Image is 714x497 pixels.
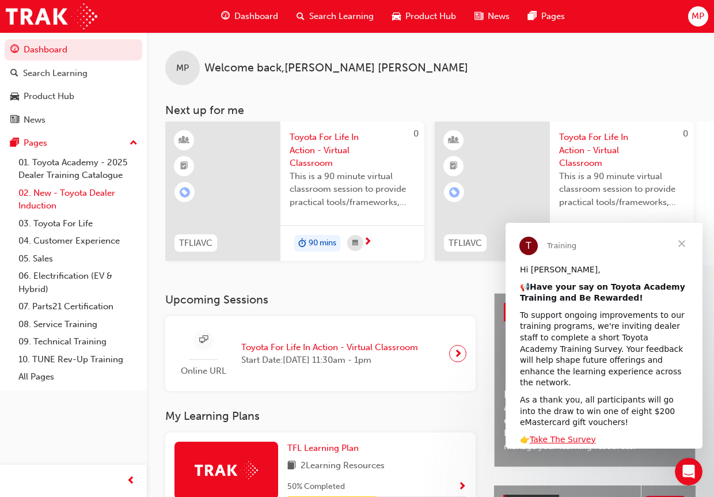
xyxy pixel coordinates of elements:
h3: My Learning Plans [165,409,476,423]
a: Online URLToyota For Life In Action - Virtual ClassroomStart Date:[DATE] 11:30am - 1pm [174,325,466,382]
a: 06. Electrification (EV & Hybrid) [14,267,142,298]
a: 04. Customer Experience [14,232,142,250]
span: Search Learning [309,10,374,23]
img: Trak [6,3,97,29]
iframe: Intercom live chat [675,458,702,485]
a: Product Hub [5,86,142,107]
span: up-icon [130,136,138,151]
h3: Next up for me [147,104,714,117]
span: guage-icon [221,9,230,24]
span: Show Progress [458,482,466,492]
a: news-iconNews [465,5,519,28]
span: guage-icon [10,45,19,55]
a: 0TFLIAVCToyota For Life In Action - Virtual ClassroomThis is a 90 minute virtual classroom sessio... [435,122,694,261]
span: 2 Learning Resources [301,459,385,473]
span: 0 [413,128,419,139]
span: news-icon [474,9,483,24]
span: Welcome back , [PERSON_NAME] [PERSON_NAME] [204,62,468,75]
div: Pages [24,136,47,150]
a: pages-iconPages [519,5,574,28]
div: Product Hub [24,90,74,103]
a: car-iconProduct Hub [383,5,465,28]
span: Help Shape the Future of Toyota Academy Training and Win an eMastercard! [504,388,686,427]
span: pages-icon [528,9,537,24]
span: booktick-icon [180,159,188,174]
span: Dashboard [234,10,278,23]
div: Search Learning [23,67,88,80]
h3: Upcoming Sessions [165,293,476,306]
a: 08. Service Training [14,316,142,333]
span: TFL Learning Plan [287,443,359,453]
a: Search Learning [5,63,142,84]
button: Pages [5,132,142,154]
span: search-icon [297,9,305,24]
span: Online URL [174,365,232,378]
a: search-iconSearch Learning [287,5,383,28]
iframe: Intercom live chat message [506,223,702,449]
span: Toyota For Life In Action - Virtual Classroom [559,131,685,170]
div: News [24,113,45,127]
span: duration-icon [298,236,306,251]
span: Toyota For Life In Action - Virtual Classroom [241,341,418,354]
span: calendar-icon [352,236,358,251]
span: learningRecordVerb_ENROLL-icon [180,187,190,198]
a: 05. Sales [14,250,142,268]
a: 0TFLIAVCToyota For Life In Action - Virtual ClassroomThis is a 90 minute virtual classroom sessio... [165,122,424,261]
a: TFL Learning Plan [287,442,363,455]
span: TFLIAVC [179,237,212,250]
span: MP [692,10,704,23]
span: This is a 90 minute virtual classroom session to provide practical tools/frameworks, behaviours a... [290,170,415,209]
span: Start Date: [DATE] 11:30am - 1pm [241,354,418,367]
a: Latest NewsShow allHelp Shape the Future of Toyota Academy Training and Win an eMastercard!Revolu... [494,293,696,467]
span: This is a 90 minute virtual classroom session to provide practical tools/frameworks, behaviours a... [559,170,685,209]
a: News [5,109,142,131]
span: booktick-icon [450,159,458,174]
span: book-icon [287,459,296,473]
span: 0 [683,128,688,139]
span: MP [176,62,189,75]
a: Dashboard [5,39,142,60]
a: 10. TUNE Rev-Up Training [14,351,142,369]
a: 07. Parts21 Certification [14,298,142,316]
span: Toyota For Life In Action - Virtual Classroom [290,131,415,170]
a: All Pages [14,368,142,386]
span: prev-icon [127,474,135,488]
span: sessionType_ONLINE_URL-icon [199,333,208,347]
span: 50 % Completed [287,480,345,494]
button: Show Progress [458,480,466,494]
span: car-icon [10,92,19,102]
span: learningResourceType_INSTRUCTOR_LED-icon [180,133,188,148]
span: Product Hub [405,10,456,23]
span: car-icon [392,9,401,24]
button: DashboardSearch LearningProduct HubNews [5,37,142,132]
img: Trak [195,461,258,479]
span: News [488,10,510,23]
a: guage-iconDashboard [212,5,287,28]
span: TFLIAVC [449,237,482,250]
span: pages-icon [10,138,19,149]
span: learningResourceType_INSTRUCTOR_LED-icon [450,133,458,148]
a: 02. New - Toyota Dealer Induction [14,184,142,215]
span: Pages [541,10,565,23]
span: 90 mins [309,237,336,250]
a: 09. Technical Training [14,333,142,351]
a: 03. Toyota For Life [14,215,142,233]
span: Revolutionise the way you access and manage your learning resources. [504,427,686,453]
span: learningRecordVerb_ENROLL-icon [449,187,459,198]
span: next-icon [454,346,462,362]
button: MP [688,6,708,26]
a: Latest NewsShow all [504,303,686,321]
span: search-icon [10,69,18,79]
span: next-icon [363,237,372,248]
